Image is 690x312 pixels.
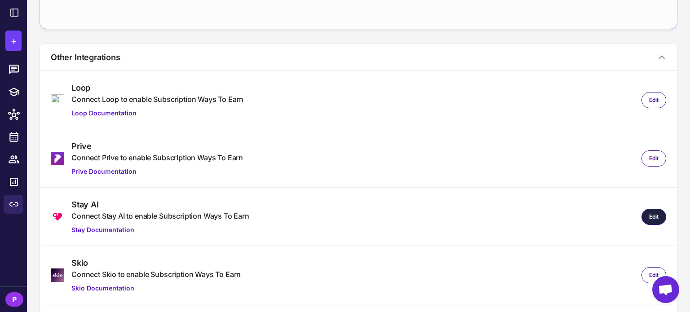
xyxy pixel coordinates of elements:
[71,269,241,280] div: Connect Skio to enable Subscription Ways To Earn
[71,140,243,152] div: Prive
[25,14,44,22] div: v 4.0.25
[5,31,22,51] button: +
[649,154,659,163] span: Edit
[51,152,64,165] img: 62618a9a8aa15bed70ffc851_prive-favicon.png
[71,167,243,176] a: Prive Documentation
[71,152,243,163] div: Connect Prive to enable Subscription Ways To Earn
[37,52,44,59] img: tab_domain_overview_orange.svg
[652,276,679,303] a: Conversa aberta
[71,108,243,118] a: Loop Documentation
[649,271,659,279] span: Edit
[14,23,22,31] img: website_grey.svg
[11,34,17,48] span: +
[649,213,659,221] span: Edit
[23,23,128,31] div: [PERSON_NAME]: [DOMAIN_NAME]
[5,292,23,307] div: P
[51,210,64,224] img: Stay-logo.svg
[51,51,120,63] h3: Other Integrations
[71,225,249,235] a: Stay Documentation
[71,211,249,221] div: Connect Stay AI to enable Subscription Ways To Earn
[71,283,241,293] a: Skio Documentation
[105,53,144,59] div: Palavras-chave
[95,52,102,59] img: tab_keywords_by_traffic_grey.svg
[649,96,659,104] span: Edit
[71,198,249,211] div: Stay AI
[47,53,69,59] div: Domínio
[40,44,677,70] button: Other Integrations
[71,257,241,269] div: Skio
[14,14,22,22] img: logo_orange.svg
[51,268,64,282] img: Skio+logo.webp
[71,94,243,105] div: Connect Loop to enable Subscription Ways To Earn
[71,82,243,94] div: Loop
[51,94,64,106] img: loop.svg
